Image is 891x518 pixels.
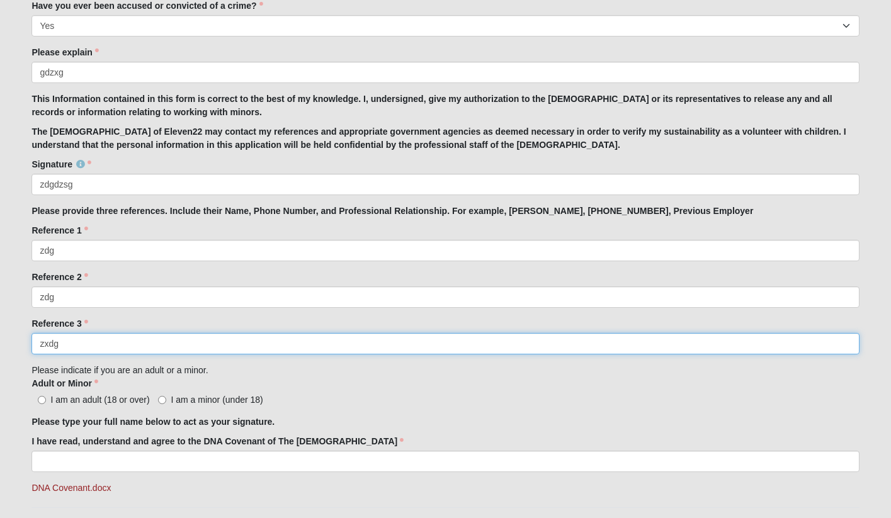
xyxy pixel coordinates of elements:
[31,417,275,427] strong: Please type your full name below to act as your signature.
[31,435,404,448] label: I have read, understand and agree to the DNA Covenant of The [DEMOGRAPHIC_DATA]
[50,395,149,405] span: I am an adult (18 or over)
[171,395,263,405] span: I am a minor (under 18)
[31,377,98,390] label: Adult or Minor
[31,158,91,171] label: Signature
[158,396,166,404] input: I am a minor (under 18)
[31,46,99,59] label: Please explain
[31,271,88,283] label: Reference 2
[31,206,753,216] strong: Please provide three references. Include their Name, Phone Number, and Professional Relationship....
[31,317,88,330] label: Reference 3
[31,224,88,237] label: Reference 1
[38,396,46,404] input: I am an adult (18 or over)
[31,127,846,150] strong: The [DEMOGRAPHIC_DATA] of Eleven22 may contact my references and appropriate government agencies ...
[31,94,832,117] strong: This Information contained in this form is correct to the best of my knowledge. I, undersigned, g...
[31,483,111,493] a: DNA Covenant.docx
